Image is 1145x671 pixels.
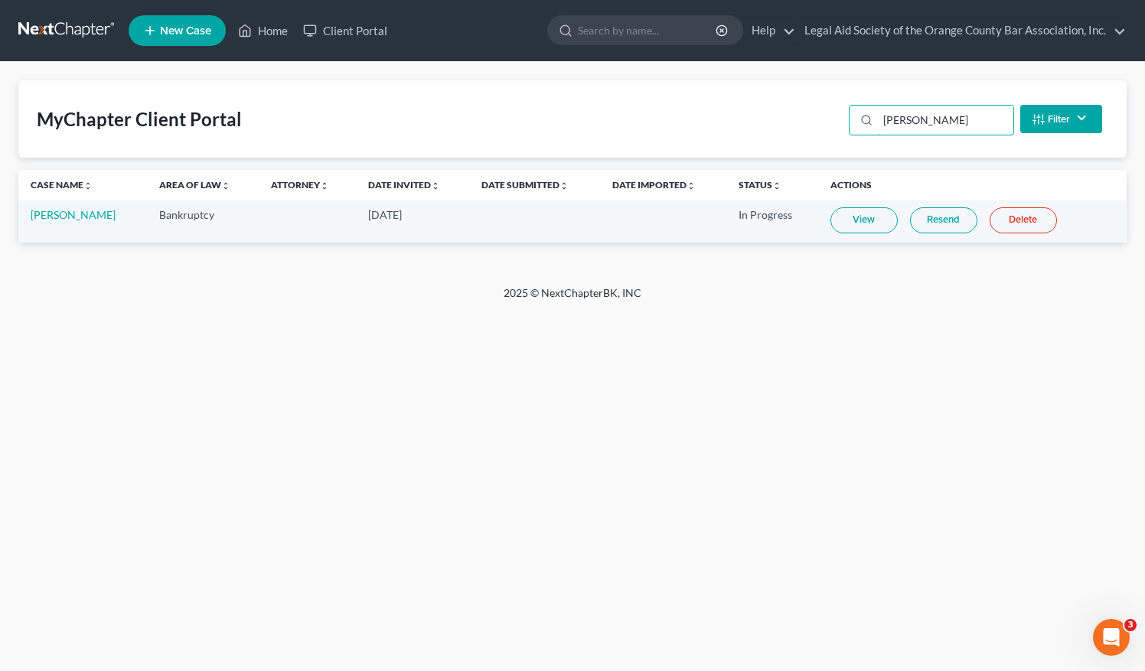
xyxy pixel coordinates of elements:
[37,107,242,132] div: MyChapter Client Portal
[578,16,718,44] input: Search by name...
[31,179,93,191] a: Case Nameunfold_more
[83,181,93,191] i: unfold_more
[160,25,211,37] span: New Case
[818,170,1127,200] th: Actions
[1093,619,1130,656] iframe: Intercom live chat
[31,208,116,221] a: [PERSON_NAME]
[159,179,230,191] a: Area of Lawunfold_more
[1124,619,1137,631] span: 3
[797,17,1126,44] a: Legal Aid Society of the Orange County Bar Association, Inc.
[990,207,1057,233] a: Delete
[726,200,818,243] td: In Progress
[878,106,1013,135] input: Search...
[612,179,696,191] a: Date Importedunfold_more
[230,17,295,44] a: Home
[221,181,230,191] i: unfold_more
[431,181,440,191] i: unfold_more
[910,207,977,233] a: Resend
[1020,105,1102,133] button: Filter
[772,181,781,191] i: unfold_more
[368,179,440,191] a: Date Invitedunfold_more
[136,285,1009,313] div: 2025 © NextChapterBK, INC
[559,181,569,191] i: unfold_more
[271,179,329,191] a: Attorneyunfold_more
[481,179,569,191] a: Date Submittedunfold_more
[368,208,402,221] span: [DATE]
[320,181,329,191] i: unfold_more
[744,17,795,44] a: Help
[830,207,898,233] a: View
[739,179,781,191] a: Statusunfold_more
[295,17,395,44] a: Client Portal
[147,200,259,243] td: Bankruptcy
[687,181,696,191] i: unfold_more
